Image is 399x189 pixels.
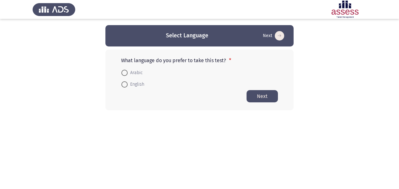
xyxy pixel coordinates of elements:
img: Assess Talent Management logo [33,1,75,18]
span: English [128,81,144,88]
button: Start assessment [261,31,286,41]
span: Arabic [128,69,143,77]
img: Assessment logo of Focus 3 Module+ CCE (A) Hero [324,1,366,18]
button: Start assessment [247,90,278,102]
h3: Select Language [166,32,208,40]
p: What language do you prefer to take this test? [121,57,278,63]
